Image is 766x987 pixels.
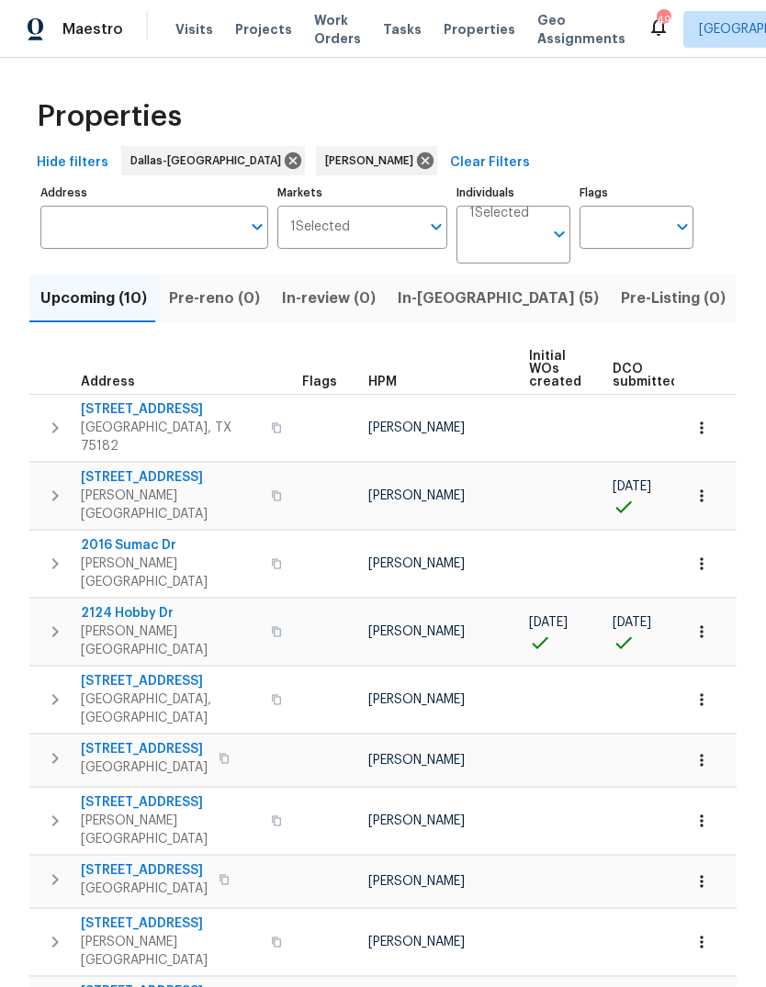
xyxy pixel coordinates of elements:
span: Pre-reno (0) [169,286,260,311]
span: Visits [175,20,213,39]
label: Address [40,187,268,198]
span: [PERSON_NAME] [368,489,465,502]
button: Clear Filters [443,146,537,180]
span: Projects [235,20,292,39]
span: Flags [302,376,337,388]
button: Open [670,214,695,240]
span: [DATE] [613,616,651,629]
span: [GEOGRAPHIC_DATA], TX 75182 [81,419,260,455]
span: DCO submitted [613,363,679,388]
span: [PERSON_NAME][GEOGRAPHIC_DATA] [81,812,260,848]
span: [PERSON_NAME] [325,151,421,170]
span: Upcoming (10) [40,286,147,311]
span: [PERSON_NAME] [368,814,465,827]
span: [PERSON_NAME] [368,557,465,570]
div: Dallas-[GEOGRAPHIC_DATA] [121,146,305,175]
span: [PERSON_NAME] [368,875,465,888]
label: Individuals [456,187,570,198]
span: Hide filters [37,151,108,174]
span: 2124 Hobby Dr [81,604,260,622]
button: Hide filters [29,146,116,180]
span: [STREET_ADDRESS] [81,793,260,812]
span: HPM [368,376,397,388]
span: Geo Assignments [537,11,625,48]
label: Flags [580,187,693,198]
span: [DATE] [613,480,651,493]
span: Address [81,376,135,388]
span: Maestro [62,20,123,39]
span: Work Orders [314,11,361,48]
label: Markets [277,187,448,198]
span: In-review (0) [282,286,376,311]
span: Dallas-[GEOGRAPHIC_DATA] [130,151,288,170]
button: Open [546,221,572,247]
span: [PERSON_NAME] [368,754,465,767]
span: [PERSON_NAME][GEOGRAPHIC_DATA] [81,933,260,970]
button: Open [423,214,449,240]
span: [PERSON_NAME] [368,936,465,948]
span: [PERSON_NAME] [368,625,465,638]
span: [PERSON_NAME][GEOGRAPHIC_DATA] [81,622,260,659]
span: [GEOGRAPHIC_DATA], [GEOGRAPHIC_DATA] [81,690,260,727]
div: [PERSON_NAME] [316,146,437,175]
span: 2016 Sumac Dr [81,536,260,555]
span: 1 Selected [469,206,529,221]
span: Initial WOs created [529,350,581,388]
span: [PERSON_NAME] [368,693,465,706]
span: Tasks [383,23,422,36]
span: [PERSON_NAME] [368,421,465,434]
span: Properties [37,107,182,126]
span: [DATE] [529,616,568,629]
span: Pre-Listing (0) [621,286,726,311]
span: [STREET_ADDRESS] [81,861,208,880]
span: Properties [444,20,515,39]
span: Clear Filters [450,151,530,174]
span: [STREET_ADDRESS] [81,400,260,419]
span: [STREET_ADDRESS] [81,468,260,487]
span: [PERSON_NAME][GEOGRAPHIC_DATA] [81,487,260,523]
span: [STREET_ADDRESS] [81,672,260,690]
button: Open [244,214,270,240]
div: 49 [657,11,670,29]
span: [PERSON_NAME][GEOGRAPHIC_DATA] [81,555,260,591]
span: In-[GEOGRAPHIC_DATA] (5) [398,286,599,311]
span: [GEOGRAPHIC_DATA] [81,758,208,777]
span: [STREET_ADDRESS] [81,740,208,758]
span: [STREET_ADDRESS] [81,914,260,933]
span: [GEOGRAPHIC_DATA] [81,880,208,898]
span: 1 Selected [290,219,350,235]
